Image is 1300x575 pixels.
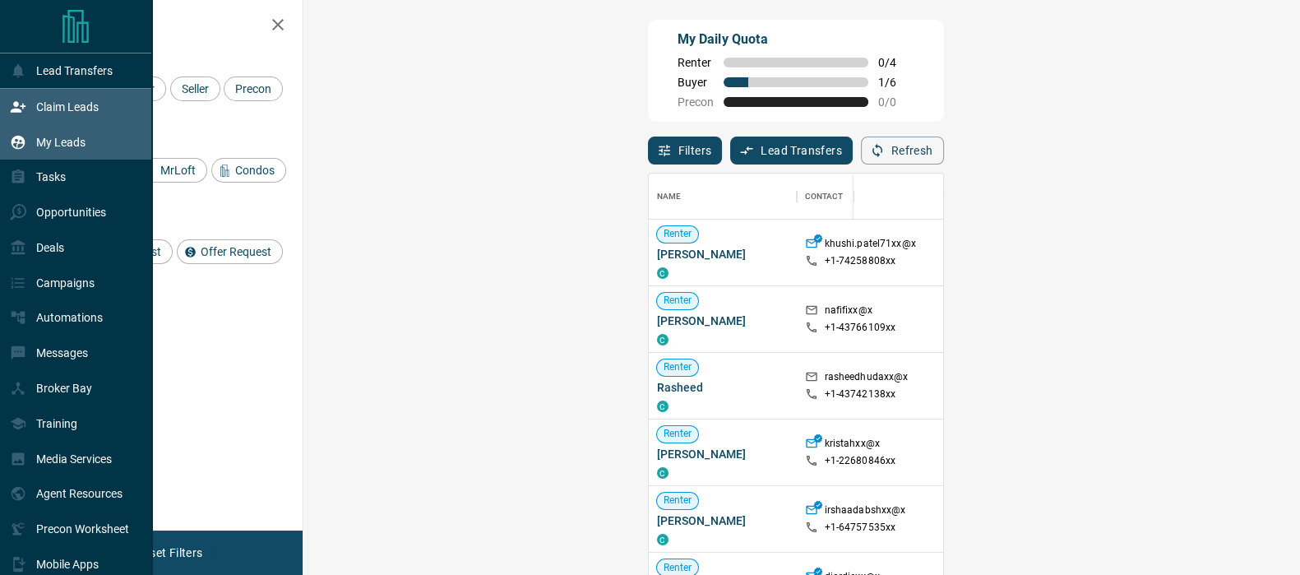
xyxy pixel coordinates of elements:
div: Condos [211,158,286,183]
p: rasheedhudaxx@x [825,370,909,387]
p: +1- 43766109xx [825,321,896,335]
div: condos.ca [657,334,669,345]
span: Precon [678,95,714,109]
div: Name [657,174,682,220]
div: Name [649,174,797,220]
span: 0 / 0 [878,95,914,109]
span: 1 / 6 [878,76,914,89]
button: Lead Transfers [730,137,853,165]
span: [PERSON_NAME] [657,512,789,529]
div: Contact [805,174,844,220]
span: Renter [657,294,699,308]
span: MrLoft [155,164,201,177]
div: Precon [224,77,283,101]
p: My Daily Quota [678,30,914,49]
p: +1- 64757535xx [825,521,896,535]
span: Renter [657,227,699,241]
div: condos.ca [657,467,669,479]
span: Renter [678,56,714,69]
p: kristahxx@x [825,437,880,454]
div: condos.ca [657,401,669,412]
p: +1- 74258808xx [825,254,896,268]
span: Buyer [678,76,714,89]
p: irshaadabshxx@x [825,503,906,521]
span: 0 / 4 [878,56,914,69]
span: Renter [657,561,699,575]
div: MrLoft [136,158,207,183]
span: Renter [657,427,699,441]
p: nafifixx@x [825,304,872,321]
p: khushi.patel71xx@x [825,237,916,254]
p: +1- 22680846xx [825,454,896,468]
span: Renter [657,360,699,374]
span: Offer Request [195,245,277,258]
span: Seller [176,82,215,95]
span: [PERSON_NAME] [657,246,789,262]
span: [PERSON_NAME] [657,446,789,462]
span: Condos [229,164,280,177]
div: Seller [170,77,220,101]
button: Reset Filters [125,539,213,567]
span: Rasheed [657,379,789,396]
div: condos.ca [657,534,669,545]
h2: Filters [53,16,286,36]
span: Renter [657,494,699,508]
p: +1- 43742138xx [825,387,896,401]
button: Filters [648,137,723,165]
span: Precon [229,82,277,95]
span: [PERSON_NAME] [657,313,789,329]
button: Refresh [861,137,944,165]
div: condos.ca [657,267,669,279]
div: Offer Request [177,239,283,264]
